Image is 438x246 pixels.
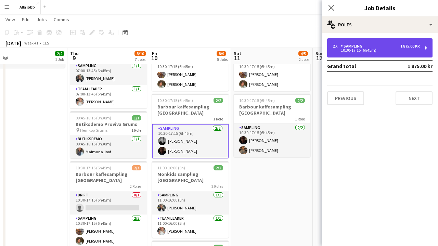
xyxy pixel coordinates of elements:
[298,51,308,56] span: 4/5
[42,40,51,46] div: CEST
[234,124,310,157] app-card-role: Sampling2/210:30-17:15 (6h45m)[PERSON_NAME][PERSON_NAME]
[151,54,157,62] span: 10
[157,98,193,103] span: 10:30-17:15 (6h45m)
[55,57,64,62] div: 1 Job
[152,171,229,183] h3: Monkids sampling [GEOGRAPHIC_DATA]
[131,128,141,133] span: 1 Role
[134,51,146,56] span: 8/10
[314,54,324,62] span: 12
[341,44,365,49] div: Sampling
[234,50,241,56] span: Sat
[76,165,111,170] span: 10:30-17:15 (6h45m)
[213,116,223,121] span: 1 Role
[214,98,223,103] span: 2/2
[22,16,30,23] span: Edit
[327,91,364,105] button: Previous
[51,15,72,24] a: Comms
[152,104,229,116] h3: Barbour kaffesampling [GEOGRAPHIC_DATA]
[217,57,228,62] div: 5 Jobs
[152,94,229,158] app-job-card: 10:30-17:15 (6h45m)2/2Barbour kaffesampling [GEOGRAPHIC_DATA]1 RoleSampling2/210:30-17:15 (6h45m)...
[70,62,147,85] app-card-role: Sampling1/107:00-13:45 (6h45m)[PERSON_NAME]
[400,44,420,49] div: 1 875.00 kr
[152,191,229,215] app-card-role: Sampling1/111:00-16:00 (5h)[PERSON_NAME]
[333,44,341,49] div: 2 x
[299,57,309,62] div: 2 Jobs
[333,49,420,52] div: 10:30-17:15 (6h45m)
[19,15,33,24] a: Edit
[37,16,47,23] span: Jobs
[315,50,324,56] span: Sun
[70,121,147,127] h3: Butiksdemo Proviva Grums
[396,91,433,105] button: Next
[3,15,18,24] a: View
[135,57,146,62] div: 7 Jobs
[23,40,40,46] span: Week 41
[34,15,50,24] a: Jobs
[70,32,147,108] app-job-card: 07:00-13:45 (6h45m)2/2Monkids sampling [GEOGRAPHIC_DATA]2 RolesSampling1/107:00-13:45 (6h45m)[PER...
[211,184,223,189] span: 2 Roles
[239,98,275,103] span: 10:30-17:15 (6h45m)
[234,104,310,116] h3: Barbour kaffesampling [GEOGRAPHIC_DATA]
[157,165,185,170] span: 11:00-16:00 (5h)
[69,54,79,62] span: 9
[327,61,389,72] td: Grand total
[130,184,141,189] span: 2 Roles
[80,128,107,133] span: Hemköp Grums
[5,16,15,23] span: View
[152,50,157,56] span: Fri
[217,51,226,56] span: 8/9
[70,85,147,108] app-card-role: Team Leader1/107:00-13:45 (6h45m)[PERSON_NAME]
[234,58,310,91] app-card-role: Sampling2/210:30-17:15 (6h45m)[PERSON_NAME][PERSON_NAME]
[14,0,41,14] button: Alla jobb
[214,165,223,170] span: 2/2
[152,215,229,238] app-card-role: Team Leader1/111:00-16:00 (5h)[PERSON_NAME]
[70,50,79,56] span: Thu
[5,40,21,47] div: [DATE]
[70,191,147,215] app-card-role: Drift0/110:30-17:15 (6h45m)
[76,115,111,120] span: 09:45-18:15 (8h30m)
[70,135,147,158] app-card-role: Butiksdemo1/109:45-18:15 (8h30m)Maimuna Joof
[322,3,438,12] h3: Job Details
[152,124,229,158] app-card-role: Sampling2/210:30-17:15 (6h45m)[PERSON_NAME][PERSON_NAME]
[234,94,310,157] app-job-card: 10:30-17:15 (6h45m)2/2Barbour kaffesampling [GEOGRAPHIC_DATA]1 RoleSampling2/210:30-17:15 (6h45m)...
[233,54,241,62] span: 11
[389,61,433,72] td: 1 875.00 kr
[70,111,147,158] app-job-card: 09:45-18:15 (8h30m)1/1Butiksdemo Proviva Grums Hemköp Grums1 RoleButiksdemo1/109:45-18:15 (8h30m)...
[55,51,64,56] span: 2/2
[132,165,141,170] span: 2/3
[70,171,147,183] h3: Barbour kaffesampling [GEOGRAPHIC_DATA]
[322,16,438,33] div: Roles
[54,16,69,23] span: Comms
[132,115,141,120] span: 1/1
[152,161,229,238] app-job-card: 11:00-16:00 (5h)2/2Monkids sampling [GEOGRAPHIC_DATA]2 RolesSampling1/111:00-16:00 (5h)[PERSON_NA...
[295,98,305,103] span: 2/2
[295,116,305,121] span: 1 Role
[152,58,229,91] app-card-role: Sampling2/210:30-17:15 (6h45m)[PERSON_NAME][PERSON_NAME]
